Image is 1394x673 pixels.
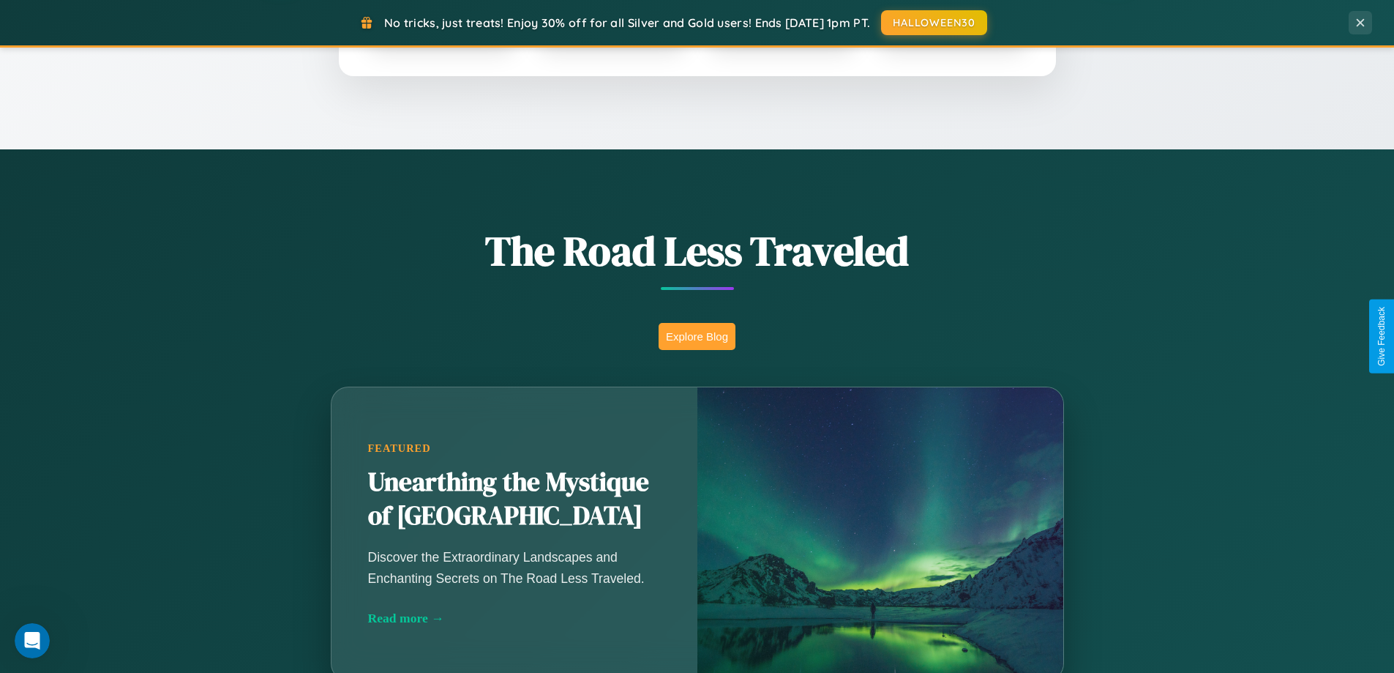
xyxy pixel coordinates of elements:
p: Discover the Extraordinary Landscapes and Enchanting Secrets on The Road Less Traveled. [368,547,661,588]
span: No tricks, just treats! Enjoy 30% off for all Silver and Gold users! Ends [DATE] 1pm PT. [384,15,870,30]
div: Featured [368,442,661,455]
iframe: Intercom live chat [15,623,50,658]
div: Read more → [368,611,661,626]
h1: The Road Less Traveled [258,223,1136,279]
h2: Unearthing the Mystique of [GEOGRAPHIC_DATA] [368,466,661,533]
div: Give Feedback [1376,307,1387,366]
button: HALLOWEEN30 [881,10,987,35]
button: Explore Blog [659,323,735,350]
